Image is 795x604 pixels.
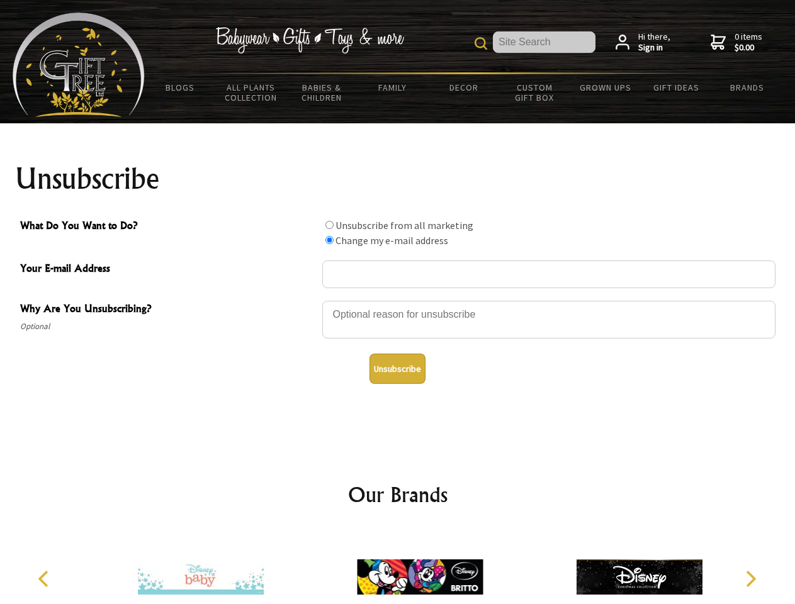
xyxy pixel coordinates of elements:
[475,37,487,50] img: product search
[325,221,334,229] input: What Do You Want to Do?
[322,301,775,338] textarea: Why Are You Unsubscribing?
[322,260,775,288] input: Your E-mail Address
[638,31,670,53] span: Hi there,
[735,42,762,53] strong: $0.00
[325,236,334,244] input: What Do You Want to Do?
[15,164,781,194] h1: Unsubscribe
[335,234,448,247] label: Change my e-mail address
[20,218,316,236] span: What Do You Want to Do?
[215,27,404,53] img: Babywear - Gifts - Toys & more
[735,31,762,53] span: 0 items
[712,74,783,101] a: Brands
[736,565,764,593] button: Next
[145,74,216,101] a: BLOGS
[493,31,595,53] input: Site Search
[641,74,712,101] a: Gift Ideas
[20,319,316,334] span: Optional
[286,74,358,111] a: Babies & Children
[499,74,570,111] a: Custom Gift Box
[358,74,429,101] a: Family
[711,31,762,53] a: 0 items$0.00
[638,42,670,53] strong: Sign in
[31,565,59,593] button: Previous
[25,479,770,510] h2: Our Brands
[13,13,145,117] img: Babyware - Gifts - Toys and more...
[570,74,641,101] a: Grown Ups
[216,74,287,111] a: All Plants Collection
[428,74,499,101] a: Decor
[20,301,316,319] span: Why Are You Unsubscribing?
[616,31,670,53] a: Hi there,Sign in
[335,219,473,232] label: Unsubscribe from all marketing
[20,260,316,279] span: Your E-mail Address
[369,354,426,384] button: Unsubscribe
